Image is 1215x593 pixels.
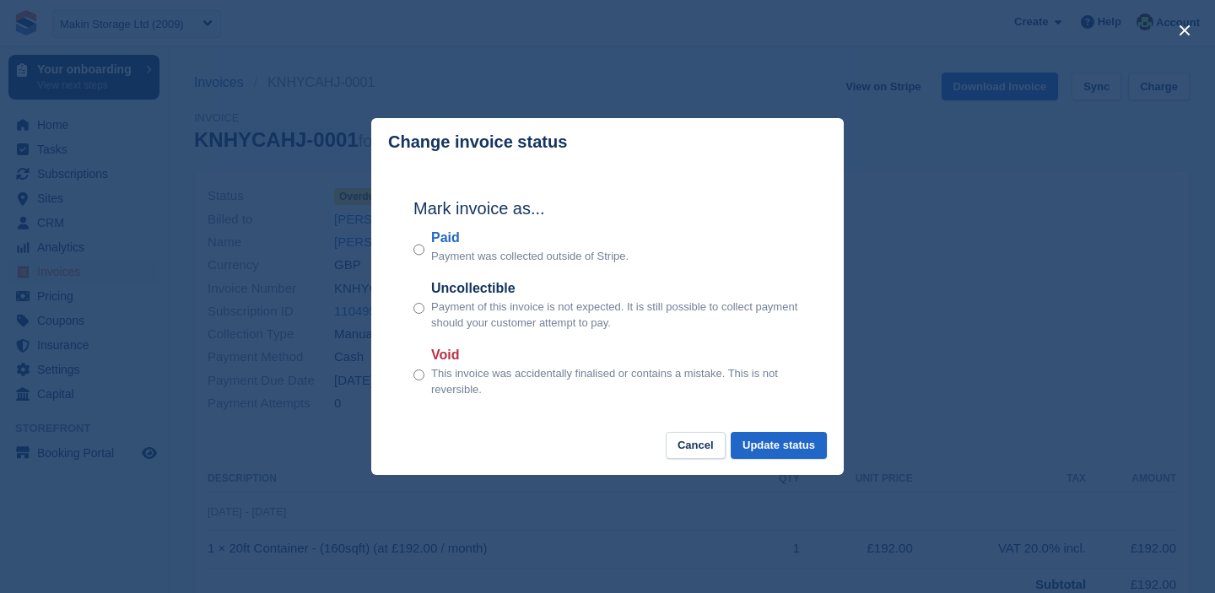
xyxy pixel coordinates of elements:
[431,299,802,332] p: Payment of this invoice is not expected. It is still possible to collect payment should your cust...
[431,365,802,398] p: This invoice was accidentally finalised or contains a mistake. This is not reversible.
[431,228,629,248] label: Paid
[431,345,802,365] label: Void
[666,432,726,460] button: Cancel
[731,432,827,460] button: Update status
[431,248,629,265] p: Payment was collected outside of Stripe.
[388,132,567,152] p: Change invoice status
[413,196,802,221] h2: Mark invoice as...
[1171,17,1198,44] button: close
[431,278,802,299] label: Uncollectible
